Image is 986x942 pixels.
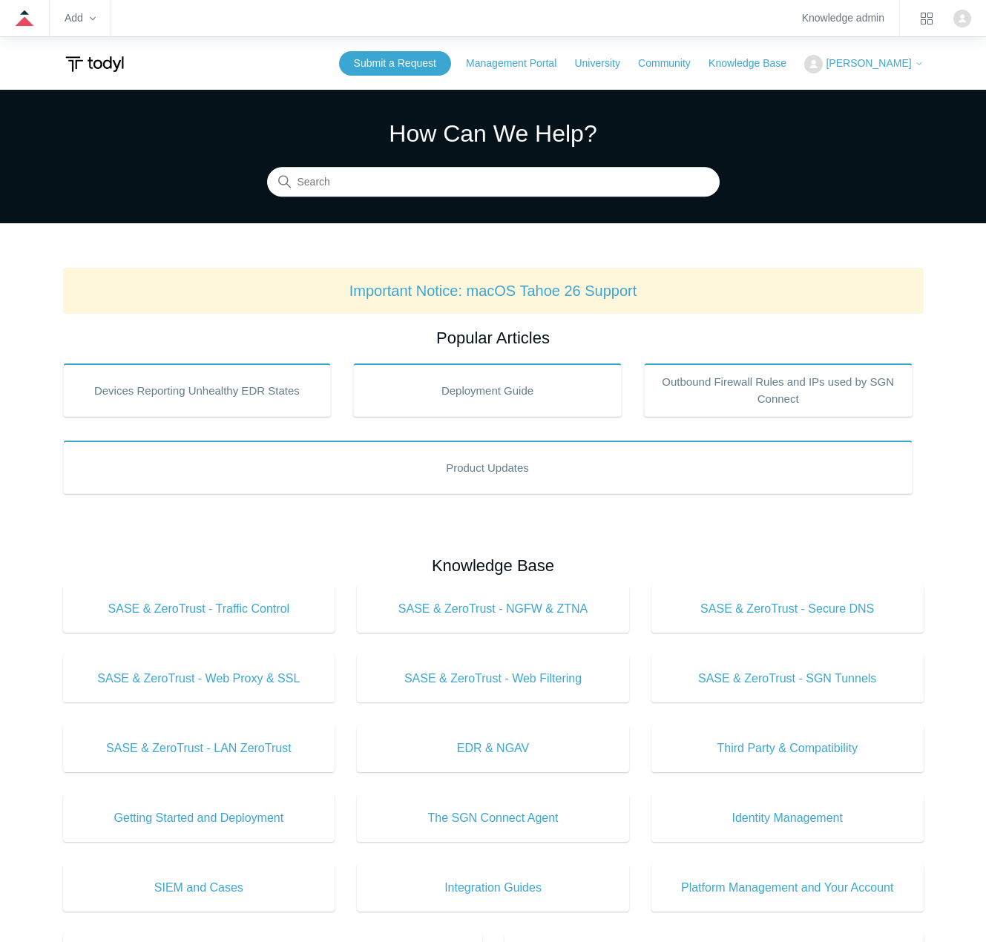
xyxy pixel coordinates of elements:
[651,585,924,633] a: SASE & ZeroTrust - Secure DNS
[674,740,901,757] span: Third Party & Compatibility
[63,363,332,417] a: Devices Reporting Unhealthy EDR States
[65,14,96,22] zd-hc-trigger: Add
[651,725,924,772] a: Third Party & Compatibility
[574,56,634,71] a: University
[638,56,706,71] a: Community
[353,363,622,417] a: Deployment Guide
[379,670,607,688] span: SASE & ZeroTrust - Web Filtering
[85,809,313,827] span: Getting Started and Deployment
[466,56,571,71] a: Management Portal
[85,879,313,897] span: SIEM and Cases
[379,600,607,618] span: SASE & ZeroTrust - NGFW & ZTNA
[357,725,629,772] a: EDR & NGAV
[63,326,924,350] h2: Popular Articles
[953,10,971,27] img: user avatar
[357,794,629,842] a: The SGN Connect Agent
[63,794,335,842] a: Getting Started and Deployment
[379,809,607,827] span: The SGN Connect Agent
[651,655,924,702] a: SASE & ZeroTrust - SGN Tunnels
[349,283,637,299] a: Important Notice: macOS Tahoe 26 Support
[651,794,924,842] a: Identity Management
[379,740,607,757] span: EDR & NGAV
[674,670,901,688] span: SASE & ZeroTrust - SGN Tunnels
[267,168,720,197] input: Search
[63,725,335,772] a: SASE & ZeroTrust - LAN ZeroTrust
[267,116,720,151] h1: How Can We Help?
[651,864,924,912] a: Platform Management and Your Account
[644,363,913,417] a: Outbound Firewall Rules and IPs used by SGN Connect
[802,14,884,22] a: Knowledge admin
[826,57,911,69] span: [PERSON_NAME]
[357,585,629,633] a: SASE & ZeroTrust - NGFW & ZTNA
[357,655,629,702] a: SASE & ZeroTrust - Web Filtering
[63,585,335,633] a: SASE & ZeroTrust - Traffic Control
[953,10,971,27] zd-hc-trigger: Click your profile icon to open the profile menu
[63,864,335,912] a: SIEM and Cases
[63,441,913,494] a: Product Updates
[674,809,901,827] span: Identity Management
[379,879,607,897] span: Integration Guides
[85,600,313,618] span: SASE & ZeroTrust - Traffic Control
[339,51,451,76] a: Submit a Request
[85,670,313,688] span: SASE & ZeroTrust - Web Proxy & SSL
[804,55,923,73] button: [PERSON_NAME]
[63,50,126,78] img: Todyl Support Center Help Center home page
[63,553,924,578] h2: Knowledge Base
[63,655,335,702] a: SASE & ZeroTrust - Web Proxy & SSL
[85,740,313,757] span: SASE & ZeroTrust - LAN ZeroTrust
[674,600,901,618] span: SASE & ZeroTrust - Secure DNS
[674,879,901,897] span: Platform Management and Your Account
[357,864,629,912] a: Integration Guides
[709,56,801,71] a: Knowledge Base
